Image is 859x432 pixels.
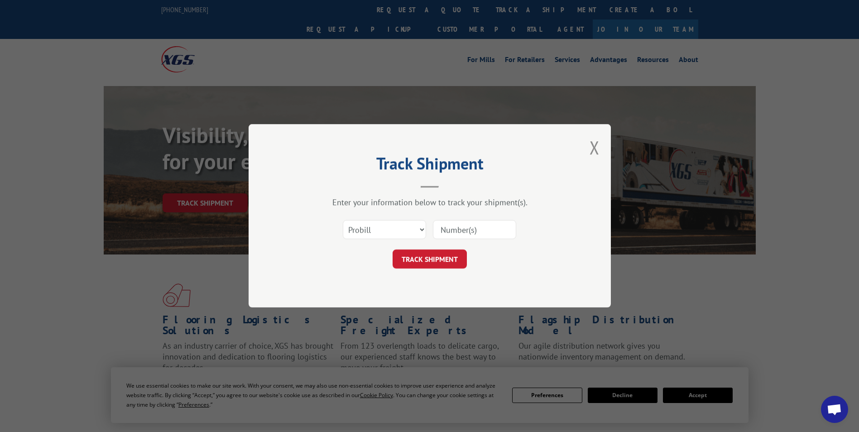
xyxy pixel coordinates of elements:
[294,197,566,208] div: Enter your information below to track your shipment(s).
[821,396,848,423] div: Open chat
[590,135,600,159] button: Close modal
[393,250,467,269] button: TRACK SHIPMENT
[294,157,566,174] h2: Track Shipment
[433,221,516,240] input: Number(s)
